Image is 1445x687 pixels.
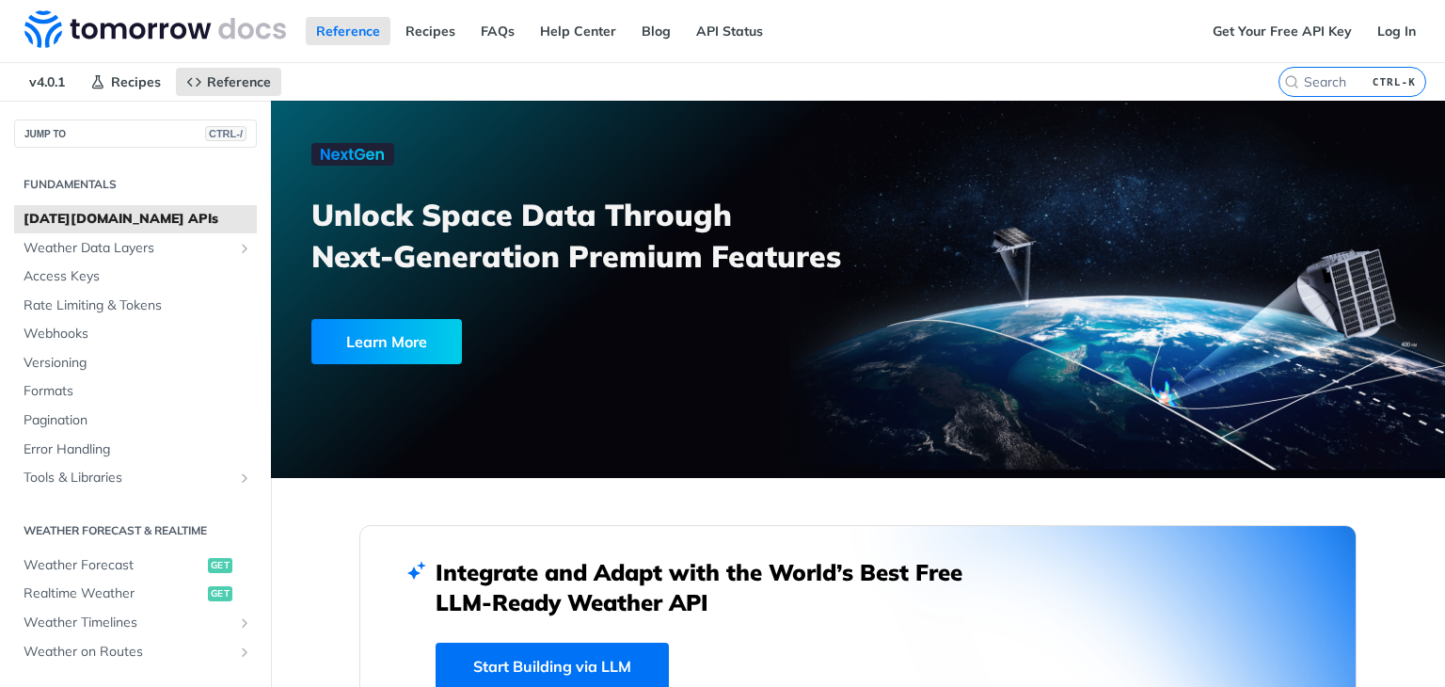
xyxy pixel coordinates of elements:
h3: Unlock Space Data Through Next-Generation Premium Features [311,194,879,277]
a: Webhooks [14,320,257,348]
a: Error Handling [14,436,257,464]
a: Blog [631,17,681,45]
span: Pagination [24,411,252,430]
button: Show subpages for Weather Timelines [237,615,252,631]
a: Weather Forecastget [14,551,257,580]
h2: Integrate and Adapt with the World’s Best Free LLM-Ready Weather API [436,557,991,617]
span: Tools & Libraries [24,469,232,487]
a: Get Your Free API Key [1202,17,1362,45]
button: Show subpages for Weather Data Layers [237,241,252,256]
span: get [208,586,232,601]
a: Reference [306,17,390,45]
button: JUMP TOCTRL-/ [14,120,257,148]
span: Reference [207,73,271,90]
a: Rate Limiting & Tokens [14,292,257,320]
a: Pagination [14,407,257,435]
svg: Search [1284,74,1299,89]
span: [DATE][DOMAIN_NAME] APIs [24,210,252,229]
h2: Weather Forecast & realtime [14,522,257,539]
button: Show subpages for Tools & Libraries [237,471,252,486]
img: Tomorrow.io Weather API Docs [24,10,286,48]
kbd: CTRL-K [1368,72,1421,91]
span: Rate Limiting & Tokens [24,296,252,315]
a: Tools & LibrariesShow subpages for Tools & Libraries [14,464,257,492]
span: Weather on Routes [24,643,232,662]
a: Versioning [14,349,257,377]
a: [DATE][DOMAIN_NAME] APIs [14,205,257,233]
h2: Fundamentals [14,176,257,193]
a: Formats [14,377,257,406]
a: Access Keys [14,263,257,291]
a: Log In [1367,17,1426,45]
span: Realtime Weather [24,584,203,603]
a: Recipes [395,17,466,45]
div: Learn More [311,319,462,364]
button: Show subpages for Weather on Routes [237,645,252,660]
span: Weather Data Layers [24,239,232,258]
span: Webhooks [24,325,252,343]
span: v4.0.1 [19,68,75,96]
a: Weather on RoutesShow subpages for Weather on Routes [14,638,257,666]
a: Help Center [530,17,627,45]
a: Realtime Weatherget [14,580,257,608]
span: Weather Timelines [24,614,232,632]
span: get [208,558,232,573]
span: Versioning [24,354,252,373]
a: FAQs [470,17,525,45]
img: NextGen [311,143,394,166]
a: Weather Data LayersShow subpages for Weather Data Layers [14,234,257,263]
span: Recipes [111,73,161,90]
span: CTRL-/ [205,126,246,141]
a: API Status [686,17,773,45]
span: Formats [24,382,252,401]
a: Learn More [311,319,765,364]
a: Recipes [80,68,171,96]
a: Reference [176,68,281,96]
span: Weather Forecast [24,556,203,575]
a: Weather TimelinesShow subpages for Weather Timelines [14,609,257,637]
span: Error Handling [24,440,252,459]
span: Access Keys [24,267,252,286]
